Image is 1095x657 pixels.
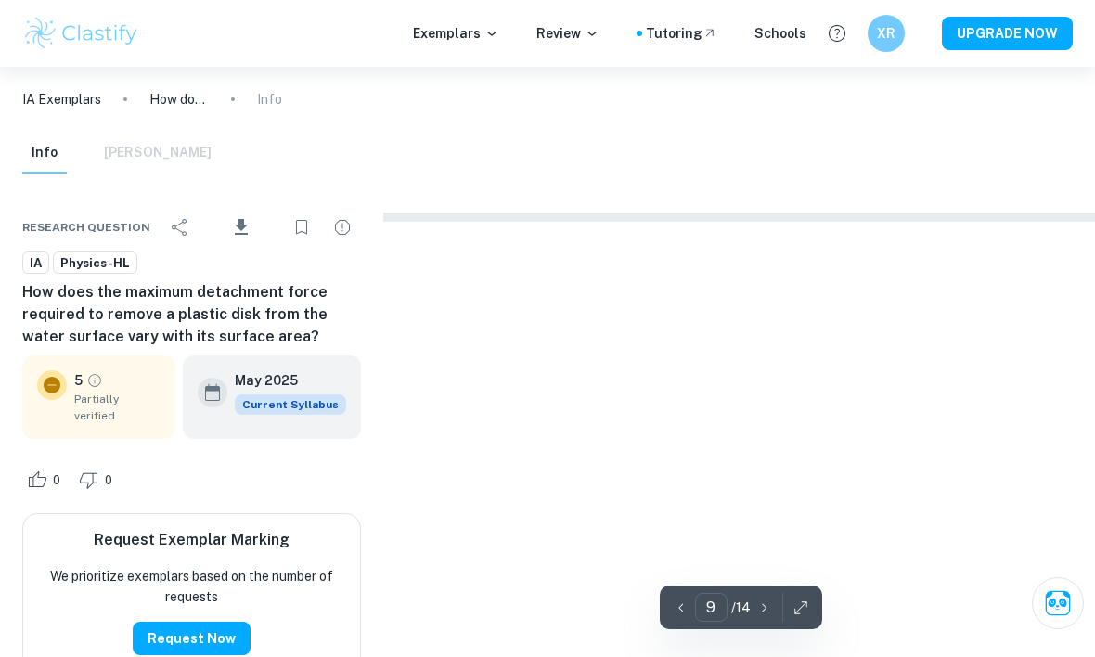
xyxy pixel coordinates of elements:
[876,23,897,44] h6: XR
[94,529,290,551] h6: Request Exemplar Marking
[754,23,806,44] a: Schools
[86,372,103,389] a: Grade partially verified
[23,254,48,273] span: IA
[54,254,136,273] span: Physics-HL
[202,203,279,251] div: Download
[161,209,199,246] div: Share
[149,89,209,109] p: How does the maximum detachment force required to remove a plastic disk from the water surface va...
[95,471,122,490] span: 0
[821,18,853,49] button: Help and Feedback
[942,17,1073,50] button: UPGRADE NOW
[235,370,331,391] h6: May 2025
[53,251,137,275] a: Physics-HL
[1032,577,1084,629] button: Ask Clai
[74,465,122,495] div: Dislike
[133,622,251,655] button: Request Now
[74,370,83,391] p: 5
[22,89,101,109] a: IA Exemplars
[235,394,346,415] span: Current Syllabus
[22,465,71,495] div: Like
[257,89,282,109] p: Info
[22,251,49,275] a: IA
[235,394,346,415] div: This exemplar is based on the current syllabus. Feel free to refer to it for inspiration/ideas wh...
[283,209,320,246] div: Bookmark
[38,566,345,607] p: We prioritize exemplars based on the number of requests
[324,209,361,246] div: Report issue
[536,23,599,44] p: Review
[74,391,161,424] span: Partially verified
[22,281,361,348] h6: How does the maximum detachment force required to remove a plastic disk from the water surface va...
[22,15,140,52] img: Clastify logo
[43,471,71,490] span: 0
[731,598,751,618] p: / 14
[413,23,499,44] p: Exemplars
[646,23,717,44] a: Tutoring
[22,133,67,174] button: Info
[22,219,150,236] span: Research question
[868,15,905,52] button: XR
